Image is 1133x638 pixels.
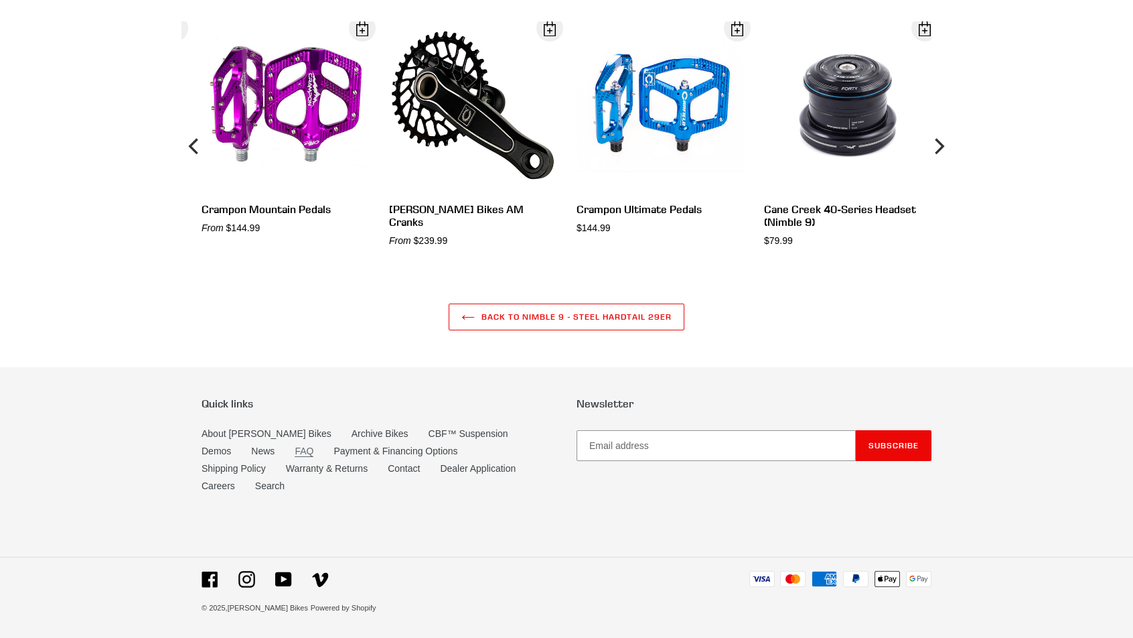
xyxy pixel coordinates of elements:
[449,304,684,330] a: Back to NIMBLE 9 - Steel Hardtail 29er
[202,397,556,410] p: Quick links
[202,604,308,612] small: © 2025,
[202,428,331,439] a: About [PERSON_NAME] Bikes
[868,440,919,450] span: Subscribe
[388,463,420,474] a: Contact
[202,463,266,474] a: Shipping Policy
[181,21,208,271] button: Previous
[202,481,235,491] a: Careers
[429,428,508,439] a: CBF™ Suspension
[352,428,408,439] a: Archive Bikes
[255,481,285,491] a: Search
[577,430,856,461] input: Email address
[202,446,231,456] a: Demos
[228,604,308,612] a: [PERSON_NAME] Bikes
[295,446,313,457] a: FAQ
[311,604,376,612] a: Powered by Shopify
[856,430,931,461] button: Subscribe
[251,446,275,456] a: News
[577,397,931,410] p: Newsletter
[440,463,516,474] a: Dealer Application
[925,21,952,271] button: Next
[202,21,369,235] a: Crampon Mountain Pedals From $144.99 Open Dialog Crampon Mountain Pedals
[286,463,368,474] a: Warranty & Returns
[333,446,457,456] a: Payment & Financing Options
